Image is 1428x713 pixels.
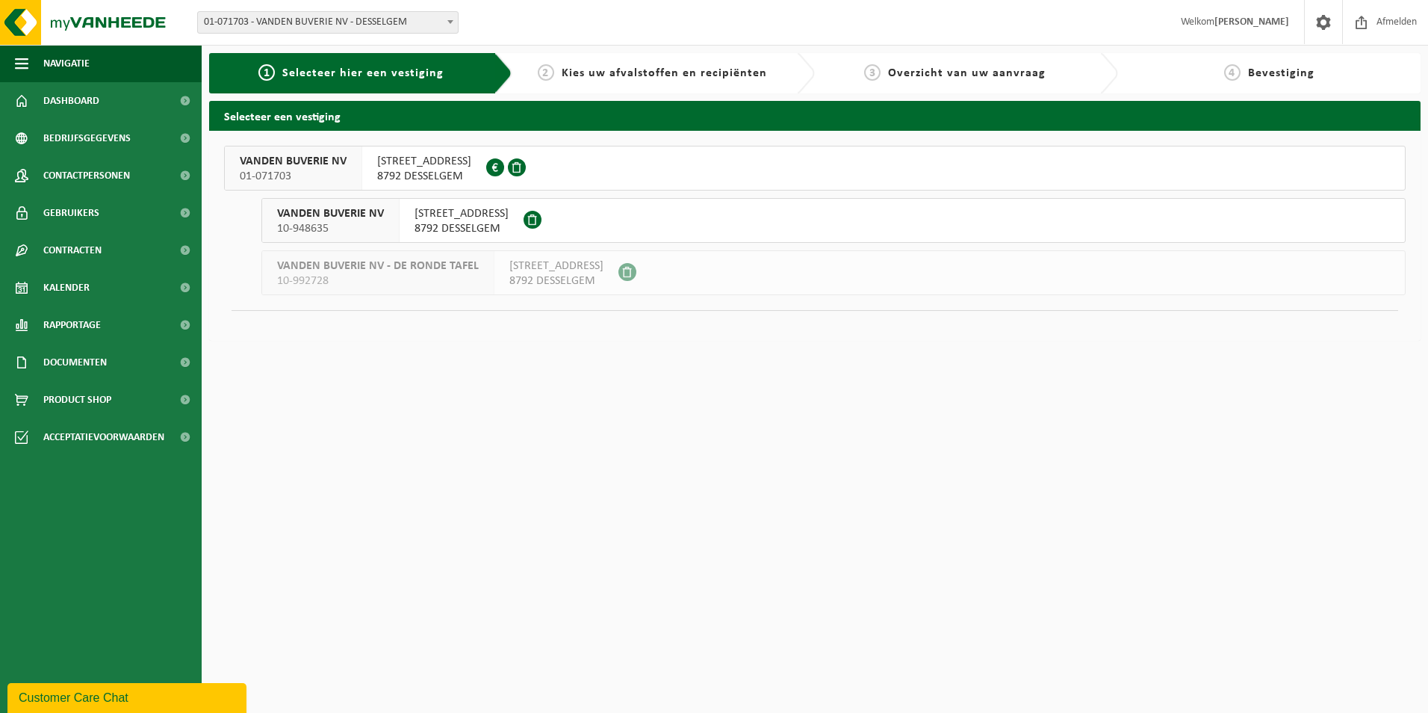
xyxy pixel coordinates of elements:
[224,146,1406,191] button: VANDEN BUVERIE NV 01-071703 [STREET_ADDRESS]8792 DESSELGEM
[43,45,90,82] span: Navigatie
[43,381,111,419] span: Product Shop
[240,169,347,184] span: 01-071703
[377,169,471,184] span: 8792 DESSELGEM
[7,680,249,713] iframe: chat widget
[43,306,101,344] span: Rapportage
[209,101,1421,130] h2: Selecteer een vestiging
[43,194,99,232] span: Gebruikers
[509,274,603,288] span: 8792 DESSELGEM
[277,259,479,274] span: VANDEN BUVERIE NV - DE RONDE TAFEL
[538,64,554,81] span: 2
[562,67,767,79] span: Kies uw afvalstoffen en recipiënten
[43,269,90,306] span: Kalender
[43,344,107,381] span: Documenten
[43,157,130,194] span: Contactpersonen
[415,206,509,221] span: [STREET_ADDRESS]
[277,274,479,288] span: 10-992728
[282,67,444,79] span: Selecteer hier een vestiging
[258,64,275,81] span: 1
[43,232,102,269] span: Contracten
[43,82,99,120] span: Dashboard
[198,12,458,33] span: 01-071703 - VANDEN BUVERIE NV - DESSELGEM
[509,259,603,274] span: [STREET_ADDRESS]
[43,419,164,456] span: Acceptatievoorwaarden
[197,11,459,34] span: 01-071703 - VANDEN BUVERIE NV - DESSELGEM
[864,64,881,81] span: 3
[415,221,509,236] span: 8792 DESSELGEM
[277,221,384,236] span: 10-948635
[888,67,1046,79] span: Overzicht van uw aanvraag
[261,198,1406,243] button: VANDEN BUVERIE NV 10-948635 [STREET_ADDRESS]8792 DESSELGEM
[277,206,384,221] span: VANDEN BUVERIE NV
[43,120,131,157] span: Bedrijfsgegevens
[1248,67,1314,79] span: Bevestiging
[240,154,347,169] span: VANDEN BUVERIE NV
[1214,16,1289,28] strong: [PERSON_NAME]
[377,154,471,169] span: [STREET_ADDRESS]
[1224,64,1241,81] span: 4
